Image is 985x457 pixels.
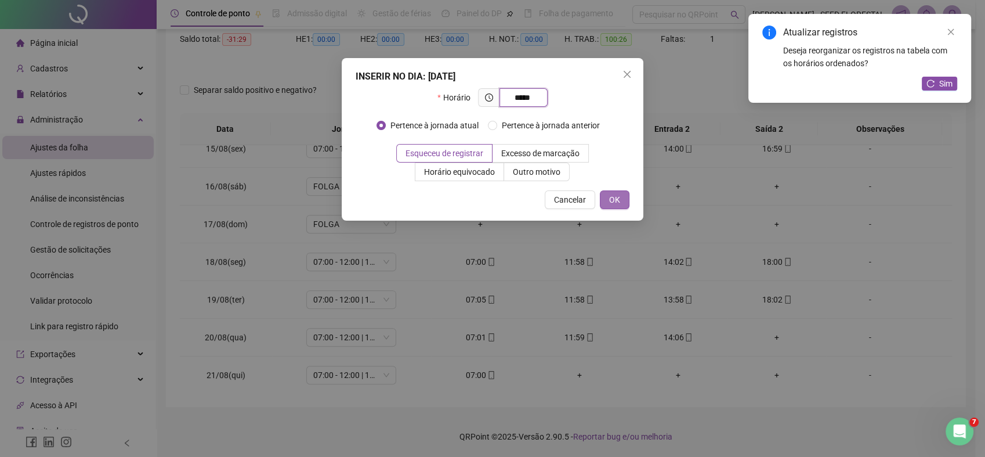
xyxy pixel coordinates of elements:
[356,70,629,84] div: INSERIR NO DIA : [DATE]
[424,167,495,177] span: Horário equivocado
[926,80,935,88] span: reload
[497,119,604,132] span: Pertence à jornada anterior
[485,93,493,102] span: clock-circle
[939,77,953,90] span: Sim
[618,65,636,84] button: Close
[947,28,955,36] span: close
[386,119,483,132] span: Pertence à jornada atual
[783,44,957,70] div: Deseja reorganizar os registros na tabela com os horários ordenados?
[501,149,580,158] span: Excesso de marcação
[609,193,620,206] span: OK
[554,193,586,206] span: Cancelar
[513,167,560,177] span: Outro motivo
[946,418,973,445] iframe: Intercom live chat
[783,26,957,39] div: Atualizar registros
[969,418,979,427] span: 7
[405,149,483,158] span: Esqueceu de registrar
[600,190,629,209] button: OK
[622,70,632,79] span: close
[922,77,957,91] button: Sim
[545,190,595,209] button: Cancelar
[437,88,477,107] label: Horário
[762,26,776,39] span: info-circle
[944,26,957,38] a: Close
